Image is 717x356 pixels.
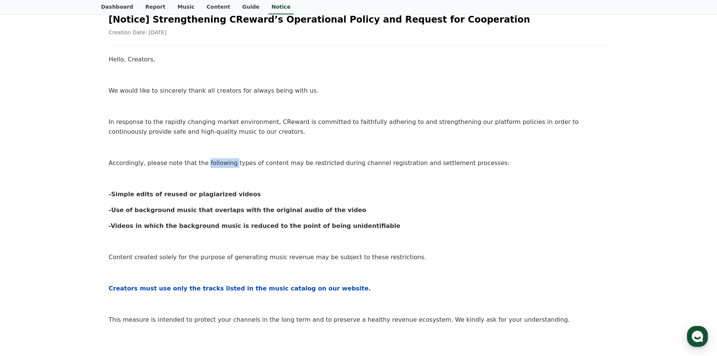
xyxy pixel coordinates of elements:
[109,285,371,292] strong: Creators must use only the tracks listed in the music catalog on our website.
[109,14,609,26] h2: [Notice] Strengthening CReward’s Operational Policy and Request for Cooperation
[50,239,97,258] a: Messages
[97,239,145,258] a: Settings
[109,191,261,198] strong: -Simple edits of reused or plagiarized videos
[109,222,400,229] strong: -Videos in which the background music is reduced to the point of being unidentifiable
[19,250,32,256] span: Home
[109,55,609,64] p: Hello, Creators,
[109,86,609,96] p: We would like to sincerely thank all creators for always being with us.
[109,117,609,136] p: In response to the rapidly changing market environment, CReward is committed to faithfully adheri...
[62,251,85,257] span: Messages
[109,158,609,168] p: Accordingly, please note that the following types of content may be restricted during channel reg...
[2,239,50,258] a: Home
[109,252,609,262] p: Content created solely for the purpose of generating music revenue may be subject to these restri...
[109,315,609,325] p: This measure is intended to protect your channels in the long term and to preserve a healthy reve...
[109,206,367,214] strong: -Use of background music that overlaps with the original audio of the video
[109,29,167,35] span: Creation Date: [DATE]
[111,250,130,256] span: Settings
